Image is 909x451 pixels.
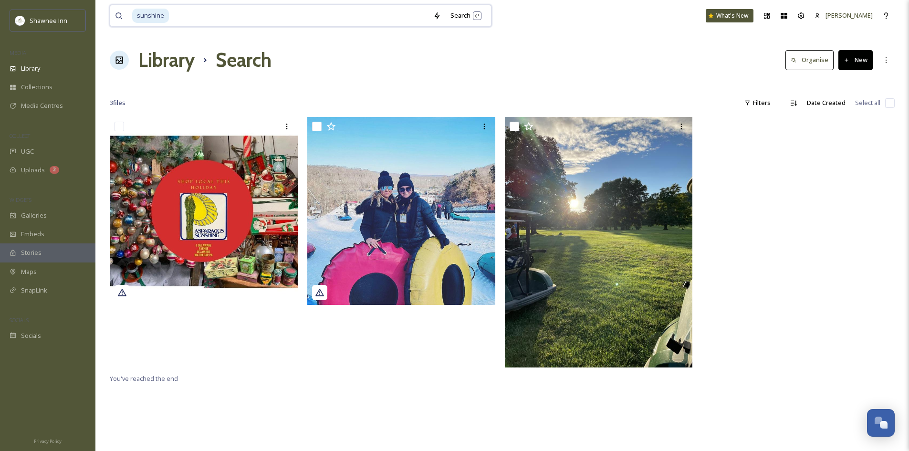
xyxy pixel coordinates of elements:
[21,267,37,276] span: Maps
[825,11,873,20] span: [PERSON_NAME]
[785,50,838,70] a: Organise
[138,46,195,74] a: Library
[740,94,775,112] div: Filters
[216,46,272,74] h1: Search
[10,132,30,139] span: COLLECT
[21,286,47,295] span: SnapLink
[21,248,42,257] span: Stories
[15,16,25,25] img: shawnee-300x300.jpg
[34,435,62,446] a: Privacy Policy
[21,211,47,220] span: Galleries
[21,166,45,175] span: Uploads
[21,147,34,156] span: UGC
[810,6,878,25] a: [PERSON_NAME]
[110,117,298,305] img: asparagus_sunshinedwg_18032983999241691.jpg
[10,196,31,203] span: WIDGETS
[802,94,850,112] div: Date Created
[446,6,486,25] div: Search
[785,50,834,70] button: Organise
[867,409,895,437] button: Open Chat
[307,117,495,304] img: _cheryllynn13_17909336158385780.jpg
[21,83,52,92] span: Collections
[110,374,178,383] span: You've reached the end
[10,316,29,324] span: SOCIALS
[855,98,880,107] span: Select all
[21,230,44,239] span: Embeds
[10,49,26,56] span: MEDIA
[50,166,59,174] div: 2
[21,331,41,340] span: Socials
[34,438,62,444] span: Privacy Policy
[838,50,873,70] button: New
[21,101,63,110] span: Media Centres
[110,98,125,107] span: 3 file s
[505,117,693,367] img: ed5eaa75-877d-05bb-474f-2d0ada7e79c3.jpg
[132,9,169,22] span: sunshine
[21,64,40,73] span: Library
[706,9,753,22] a: What's New
[30,16,67,25] span: Shawnee Inn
